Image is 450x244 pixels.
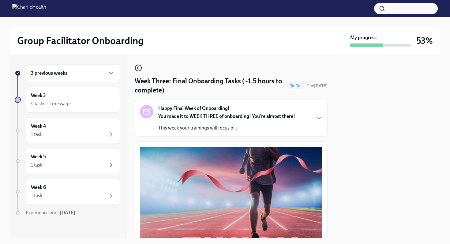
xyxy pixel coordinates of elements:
div: 1 task [31,192,43,199]
span: Experience ends [26,210,75,216]
strong: My progress [350,34,377,41]
h4: Week Three: Final Onboarding Tasks (~1.5 hours to complete) [135,77,284,95]
h6: 3 previous weeks [31,70,67,77]
a: Week 51 task [15,148,120,174]
h6: Week 3 [31,92,46,99]
div: 1 task [31,162,43,168]
strong: Happy Final Week of Onboarding! [158,105,230,112]
span: To Do [287,84,304,88]
div: 3 previous weeks [26,64,120,82]
span: September 27th, 2025 10:00 [306,83,328,89]
h2: Group Facilitator Onboarding [17,35,144,47]
a: Week 61 task [15,179,120,205]
span: Due [306,83,328,88]
strong: [DATE] [314,83,328,88]
strong: [DATE] [60,210,75,216]
a: Week 41 task [15,118,120,143]
div: 4 tasks • 1 message [31,100,71,107]
a: Week 34 tasks • 1 message [15,87,120,113]
h6: Week 5 [31,153,46,160]
strong: You made it to WEEK THREE of onboarding! You're almost there! [158,113,295,119]
h6: Week 6 [31,184,46,191]
div: 1 task [31,131,43,138]
p: This week your trainings will focus o... [158,125,295,131]
h3: 53% [416,35,433,46]
h6: Week 4 [31,123,46,130]
img: CharlieHealth [12,4,46,13]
